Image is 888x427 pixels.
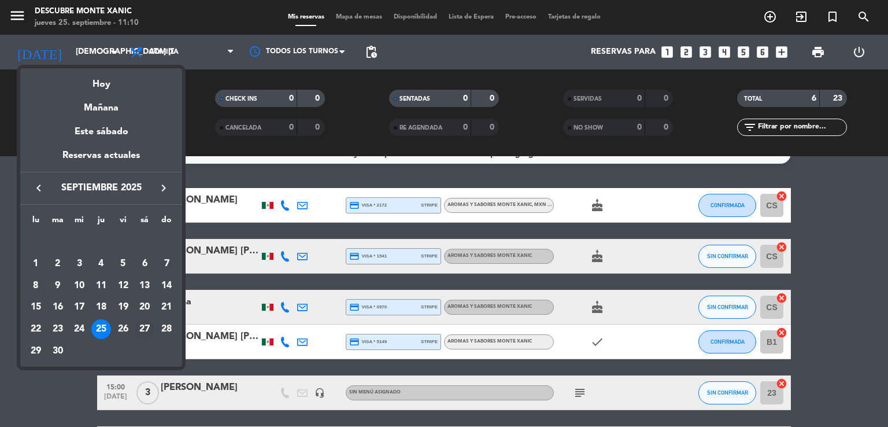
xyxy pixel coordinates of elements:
i: keyboard_arrow_left [32,181,46,195]
span: septiembre 2025 [49,181,153,196]
td: 16 de septiembre de 2025 [47,296,69,318]
td: 24 de septiembre de 2025 [68,318,90,340]
td: 2 de septiembre de 2025 [47,253,69,275]
td: 30 de septiembre de 2025 [47,340,69,362]
td: 15 de septiembre de 2025 [25,296,47,318]
div: 23 [48,319,68,339]
td: 17 de septiembre de 2025 [68,296,90,318]
div: 12 [113,276,133,296]
td: 23 de septiembre de 2025 [47,318,69,340]
div: 22 [26,319,46,339]
td: 20 de septiembre de 2025 [134,296,156,318]
th: jueves [90,213,112,231]
div: 25 [91,319,111,339]
div: 3 [69,254,89,274]
th: miércoles [68,213,90,231]
div: 27 [135,319,154,339]
td: 12 de septiembre de 2025 [112,275,134,297]
th: martes [47,213,69,231]
th: lunes [25,213,47,231]
td: 8 de septiembre de 2025 [25,275,47,297]
th: domingo [156,213,177,231]
td: 21 de septiembre de 2025 [156,296,177,318]
div: 18 [91,297,111,317]
div: 24 [69,319,89,339]
td: 14 de septiembre de 2025 [156,275,177,297]
div: 11 [91,276,111,296]
td: 28 de septiembre de 2025 [156,318,177,340]
td: 29 de septiembre de 2025 [25,340,47,362]
td: 27 de septiembre de 2025 [134,318,156,340]
div: 28 [157,319,176,339]
div: 19 [113,297,133,317]
div: 6 [135,254,154,274]
div: Reservas actuales [20,148,182,172]
div: 30 [48,341,68,361]
div: 17 [69,297,89,317]
div: Hoy [20,68,182,92]
div: 8 [26,276,46,296]
div: 26 [113,319,133,339]
td: 18 de septiembre de 2025 [90,296,112,318]
th: sábado [134,213,156,231]
td: 25 de septiembre de 2025 [90,318,112,340]
div: Mañana [20,92,182,116]
div: 16 [48,297,68,317]
td: 3 de septiembre de 2025 [68,253,90,275]
div: 2 [48,254,68,274]
td: 19 de septiembre de 2025 [112,296,134,318]
div: 9 [48,276,68,296]
div: Este sábado [20,116,182,148]
td: 22 de septiembre de 2025 [25,318,47,340]
div: 21 [157,297,176,317]
div: 7 [157,254,176,274]
div: 5 [113,254,133,274]
div: 10 [69,276,89,296]
td: 11 de septiembre de 2025 [90,275,112,297]
div: 4 [91,254,111,274]
td: 6 de septiembre de 2025 [134,253,156,275]
button: keyboard_arrow_right [153,181,174,196]
div: 14 [157,276,176,296]
td: 26 de septiembre de 2025 [112,318,134,340]
td: 10 de septiembre de 2025 [68,275,90,297]
div: 29 [26,341,46,361]
div: 15 [26,297,46,317]
td: 9 de septiembre de 2025 [47,275,69,297]
i: keyboard_arrow_right [157,181,171,195]
button: keyboard_arrow_left [28,181,49,196]
td: SEP. [25,231,177,253]
td: 1 de septiembre de 2025 [25,253,47,275]
th: viernes [112,213,134,231]
td: 13 de septiembre de 2025 [134,275,156,297]
div: 13 [135,276,154,296]
td: 5 de septiembre de 2025 [112,253,134,275]
div: 1 [26,254,46,274]
div: 20 [135,297,154,317]
td: 4 de septiembre de 2025 [90,253,112,275]
td: 7 de septiembre de 2025 [156,253,177,275]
